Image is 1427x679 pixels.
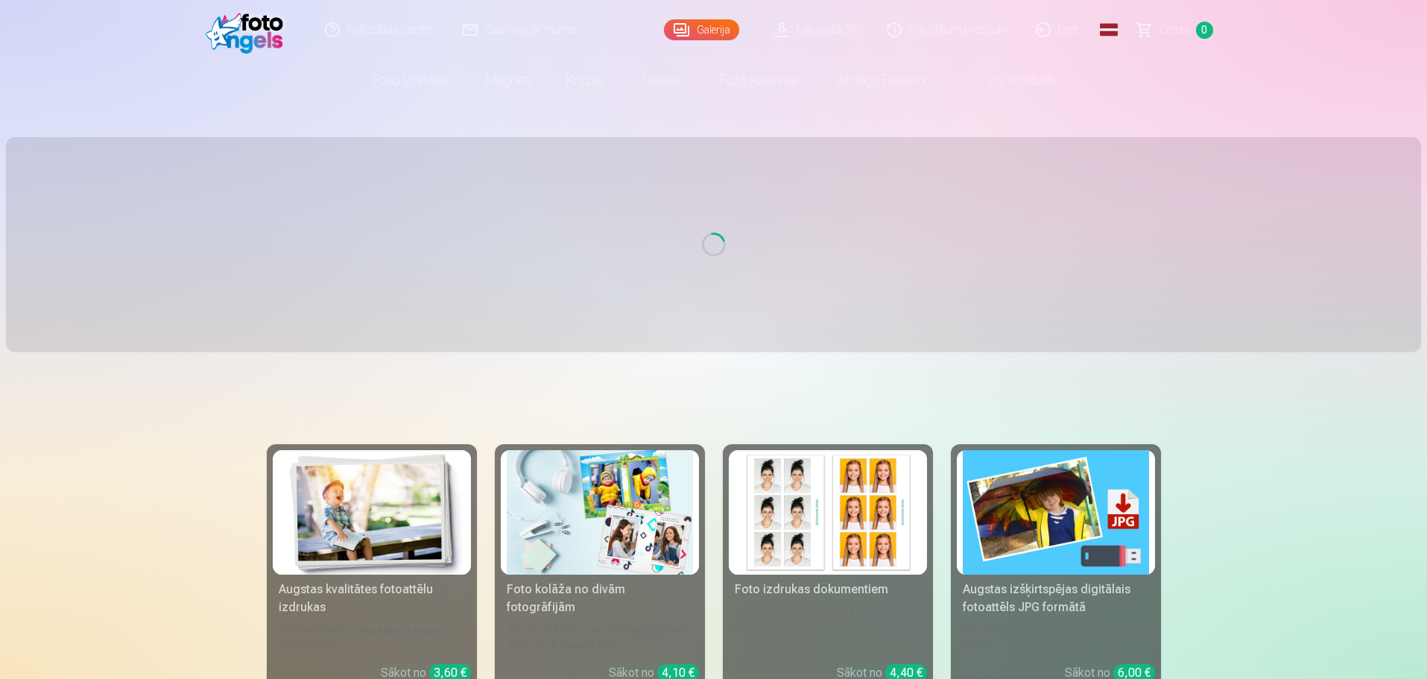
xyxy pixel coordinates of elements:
img: Foto izdrukas dokumentiem [735,450,921,575]
div: Foto izdrukas dokumentiem [729,581,927,599]
a: Atslēgu piekariņi [819,60,944,101]
a: Foto izdrukas [355,60,468,101]
img: Augstas kvalitātes fotoattēlu izdrukas [279,450,465,575]
span: Grozs [1159,21,1190,39]
a: Krūzes [548,60,623,101]
div: Foto kolāža no divām fotogrāfijām [501,581,699,616]
h3: Foto izdrukas [279,388,1149,414]
div: Universālas foto izdrukas dokumentiem (6 fotogrāfijas) [729,604,927,652]
div: Augstas kvalitātes fotoattēlu izdrukas [273,581,471,616]
div: Iemūžiniet savas atmiņas ērtā digitālā veidā [957,622,1155,652]
img: /fa1 [206,6,291,54]
img: Foto kolāža no divām fotogrāfijām [507,450,693,575]
a: Visi produkti [944,60,1072,101]
a: Galerija [664,19,739,40]
div: [DEMOGRAPHIC_DATA] neaizmirstami mirkļi vienā skaistā bildē [501,622,699,652]
a: Magnēti [468,60,548,101]
a: Suvenīri [623,60,702,101]
div: Augstas izšķirtspējas digitālais fotoattēls JPG formātā [957,581,1155,616]
a: Foto kalendāri [702,60,819,101]
img: Augstas izšķirtspējas digitālais fotoattēls JPG formātā [963,450,1149,575]
div: 210 gsm papīrs, piesātināta krāsa un detalizācija [273,622,471,652]
span: 0 [1196,22,1213,39]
